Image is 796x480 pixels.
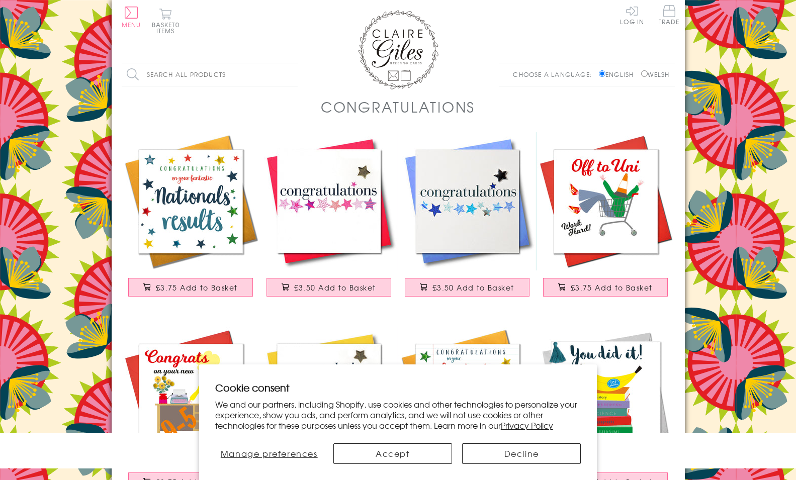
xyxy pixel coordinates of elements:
[215,443,323,464] button: Manage preferences
[156,282,238,293] span: £3.75 Add to Basket
[641,70,670,79] label: Welsh
[294,282,376,293] span: £3.50 Add to Basket
[599,70,605,77] input: English
[122,7,141,28] button: Menu
[333,443,452,464] button: Accept
[215,380,581,395] h2: Cookie consent
[288,63,298,86] input: Search
[501,419,553,431] a: Privacy Policy
[537,132,675,307] a: Congratulations and Good Luck Card, Off to Uni, Embellished with pompoms £3.75 Add to Basket
[321,97,475,117] h1: Congratulations
[260,327,398,465] img: Congratulations Graduation Card, Embellished with a padded star
[122,132,260,307] a: Congratulations National Exam Results Card, Star, Embellished with pompoms £3.75 Add to Basket
[122,327,260,465] img: New Job Congratulations Card, 9-5 Dolly, Embellished with colourful pompoms
[267,278,391,297] button: £3.50 Add to Basket
[221,447,318,459] span: Manage preferences
[128,278,253,297] button: £3.75 Add to Basket
[398,132,537,270] img: Congratulations Card, Blue Stars, Embellished with a padded star
[571,282,653,293] span: £3.75 Add to Basket
[358,10,438,89] img: Claire Giles Greetings Cards
[215,399,581,430] p: We and our partners, including Shopify, use cookies and other technologies to personalize your ex...
[405,278,529,297] button: £3.50 Add to Basket
[659,5,680,27] a: Trade
[398,327,537,465] img: Exam Congratulations Card, Star, fantastic results, Embellished with pompoms
[537,132,675,270] img: Congratulations and Good Luck Card, Off to Uni, Embellished with pompoms
[641,70,648,77] input: Welsh
[659,5,680,25] span: Trade
[122,132,260,270] img: Congratulations National Exam Results Card, Star, Embellished with pompoms
[152,8,180,34] button: Basket0 items
[260,132,398,270] img: Congratulations Card, Pink Stars, Embellished with a padded star
[537,327,675,465] img: Exam Congratulations Card, Top Banana, Embellished with a colourful tassel
[122,63,298,86] input: Search all products
[543,278,668,297] button: £3.75 Add to Basket
[432,282,514,293] span: £3.50 Add to Basket
[620,5,644,25] a: Log In
[513,70,597,79] p: Choose a language:
[398,132,537,307] a: Congratulations Card, Blue Stars, Embellished with a padded star £3.50 Add to Basket
[156,20,180,35] span: 0 items
[122,20,141,29] span: Menu
[599,70,639,79] label: English
[462,443,581,464] button: Decline
[260,132,398,307] a: Congratulations Card, Pink Stars, Embellished with a padded star £3.50 Add to Basket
